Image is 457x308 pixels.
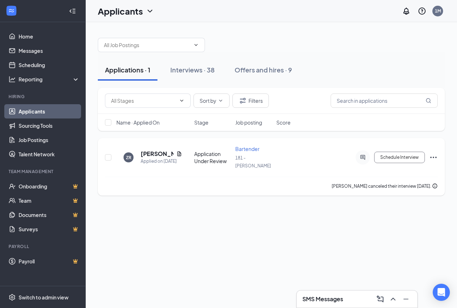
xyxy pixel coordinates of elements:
h1: Applicants [98,5,143,17]
span: Sort by [200,98,216,103]
svg: Document [176,151,182,157]
svg: Collapse [69,7,76,15]
div: Hiring [9,94,78,100]
button: Minimize [400,293,412,305]
svg: QuestionInfo [418,7,426,15]
div: Reporting [19,76,80,83]
div: Offers and hires · 9 [235,65,292,74]
div: 1M [435,8,441,14]
div: Interviews · 38 [170,65,215,74]
span: Job posting [235,119,262,126]
svg: Ellipses [429,153,438,162]
a: Sourcing Tools [19,118,80,133]
div: Open Intercom Messenger [433,284,450,301]
div: Application Under Review [194,150,231,165]
h5: [PERSON_NAME] [141,150,174,158]
span: Score [276,119,291,126]
svg: Info [432,183,438,189]
svg: MagnifyingGlass [426,98,431,103]
input: Search in applications [331,94,438,108]
svg: ChevronDown [146,7,154,15]
a: Talent Network [19,147,80,161]
svg: ChevronDown [193,42,199,48]
a: Applicants [19,104,80,118]
span: Name · Applied On [116,119,160,126]
svg: Notifications [402,7,411,15]
div: [PERSON_NAME] canceled their interview [DATE]. [332,183,438,190]
svg: ChevronDown [218,98,224,103]
a: Home [19,29,80,44]
svg: ComposeMessage [376,295,385,303]
a: Messages [19,44,80,58]
svg: ActiveChat [358,155,367,160]
input: All Stages [111,97,176,105]
button: Schedule Interview [374,152,425,163]
div: Switch to admin view [19,294,69,301]
svg: Settings [9,294,16,301]
svg: Minimize [402,295,410,303]
h3: SMS Messages [302,295,343,303]
button: ComposeMessage [375,293,386,305]
button: Filter Filters [232,94,269,108]
a: SurveysCrown [19,222,80,236]
div: ZR [126,155,131,161]
span: Stage [194,119,209,126]
a: TeamCrown [19,193,80,208]
button: Sort byChevronDown [194,94,230,108]
input: All Job Postings [104,41,190,49]
svg: ChevronUp [389,295,397,303]
a: OnboardingCrown [19,179,80,193]
a: PayrollCrown [19,254,80,268]
div: Payroll [9,243,78,249]
a: Scheduling [19,58,80,72]
svg: Filter [238,96,247,105]
span: Bartender [235,146,260,152]
a: Job Postings [19,133,80,147]
div: Applied on [DATE] [141,158,182,165]
div: Applications · 1 [105,65,150,74]
span: 181 - [PERSON_NAME] [235,155,271,168]
svg: Analysis [9,76,16,83]
button: ChevronUp [387,293,399,305]
svg: WorkstreamLogo [8,7,15,14]
div: Team Management [9,168,78,175]
a: DocumentsCrown [19,208,80,222]
svg: ChevronDown [179,98,185,103]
